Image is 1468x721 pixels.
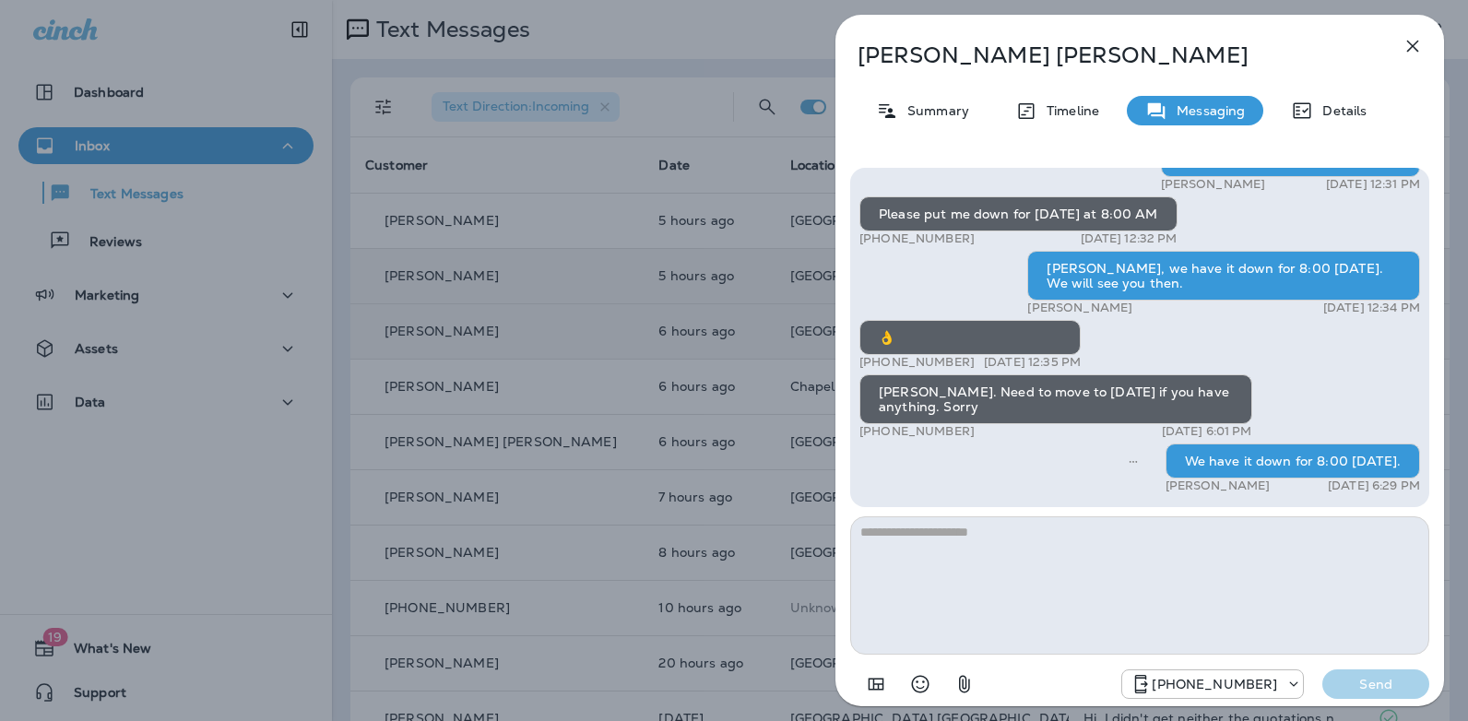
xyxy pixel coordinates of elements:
button: Add in a premade template [858,666,894,703]
div: Please put me down for [DATE] at 8:00 AM [859,196,1178,231]
div: [PERSON_NAME], we have it down for 8:00 [DATE]. We will see you then. [1027,251,1420,301]
p: [DATE] 12:31 PM [1326,177,1420,192]
button: Select an emoji [902,666,939,703]
p: [PHONE_NUMBER] [859,231,975,246]
p: [DATE] 12:34 PM [1323,301,1420,315]
p: Messaging [1167,103,1245,118]
p: [DATE] 12:32 PM [1081,231,1178,246]
span: Sent [1129,452,1138,468]
p: Summary [898,103,969,118]
div: +1 (984) 409-9300 [1122,673,1303,695]
p: [DATE] 6:01 PM [1162,424,1252,439]
p: [PERSON_NAME] [PERSON_NAME] [858,42,1361,68]
p: Timeline [1037,103,1099,118]
div: 👌 [859,320,1081,355]
p: [PERSON_NAME] [1027,301,1132,315]
p: Details [1313,103,1367,118]
p: [PHONE_NUMBER] [859,355,975,370]
p: [PERSON_NAME] [1161,177,1266,192]
div: [PERSON_NAME]. Need to move to [DATE] if you have anything. Sorry [859,374,1252,424]
p: [DATE] 12:35 PM [984,355,1081,370]
div: We have it down for 8:00 [DATE]. [1166,443,1420,479]
p: [DATE] 6:29 PM [1328,479,1420,493]
p: [PHONE_NUMBER] [859,424,975,439]
p: [PERSON_NAME] [1166,479,1271,493]
p: [PHONE_NUMBER] [1152,677,1277,691]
